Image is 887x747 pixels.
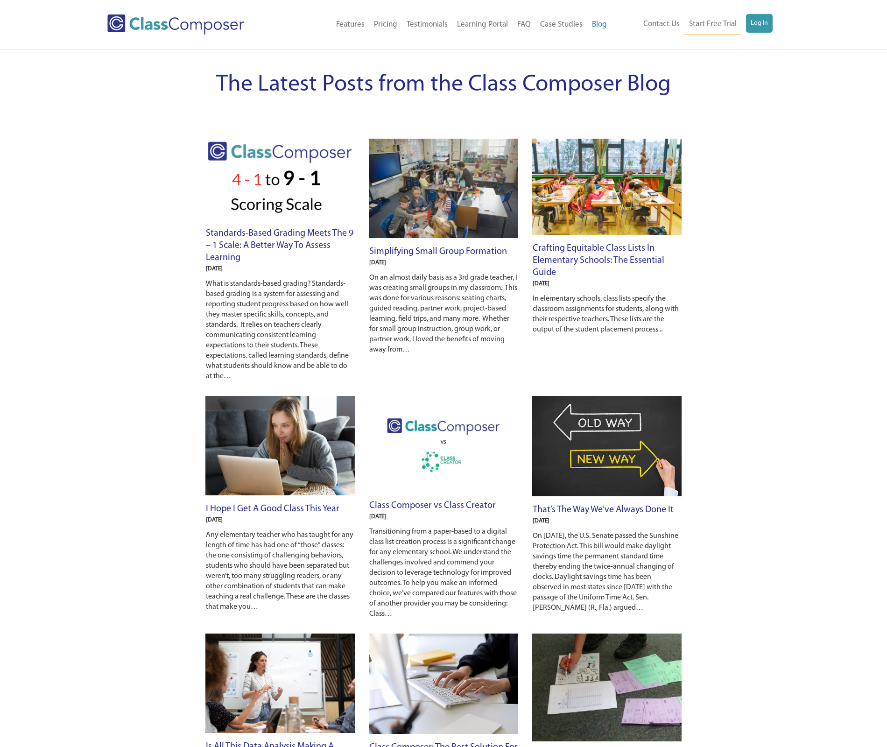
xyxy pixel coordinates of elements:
img: class list software comparison [369,634,518,734]
p: What is standards-based grading? Standards-based grading is a system for assessing and reporting ... [206,279,354,381]
a: FAQ [513,14,535,35]
p: Any elementary teacher who has taught for any length of time has had one of “those” classes: the ... [206,530,354,612]
a: Learning Portal [452,14,513,35]
img: innovating new approaches to old problems [532,396,682,496]
a: Log In [746,14,773,33]
span: [DATE] [533,281,549,287]
a: Simplifying Small Group Formation [369,247,507,256]
a: Crafting Equitable Class Lists in Elementary Schools: The Essential Guide [533,244,664,277]
span: [DATE] [369,260,386,266]
img: female business coach makes presentation for staff [205,634,355,733]
span: The Latest Posts from the Class Composer Blog [216,73,671,97]
img: positive girl having video call and asking for help [205,396,355,495]
a: Contact Us [639,14,684,35]
img: classcomposer vs classcreator (1) [369,396,518,492]
a: I Hope I Get a Good Class this Year [206,504,339,514]
nav: Header Menu [612,14,773,35]
span: [DATE] [369,514,386,520]
a: Class Composer vs Class Creator [369,501,496,510]
img: working on a project in elementary class [369,139,518,238]
nav: Header Menu [282,14,612,35]
a: Features [331,14,369,35]
a: Pricing [369,14,402,35]
img: elementary scholls [532,139,682,235]
a: That’s the Way We’ve Always Done It [533,505,674,514]
a: Standards-Based Grading Meets the 9 – 1 Scale: A Better Way to Assess Learning [206,229,353,262]
a: Start Free Trial [684,14,741,35]
img: Class Composer [107,14,244,35]
img: paper class lists [532,634,682,742]
p: In elementary schools, class lists specify the classroom assignments for students, along with the... [533,294,681,335]
a: Case Studies [535,14,587,35]
span: [DATE] [206,517,223,523]
p: On an almost daily basis as a 3rd grade teacher, I was creating small groups in my classroom. Thi... [369,273,518,355]
img: image2 [205,139,355,220]
span: [DATE] [533,518,549,524]
span: [DATE] [206,266,223,272]
a: Blog [587,14,612,35]
p: On [DATE], the U.S. Senate passed the Sunshine Protection Act. This bill would make daylight savi... [533,531,681,613]
a: Testimonials [402,14,452,35]
p: Transitioning from a paper-based to a digital class list creation process is a significant change... [369,527,518,619]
